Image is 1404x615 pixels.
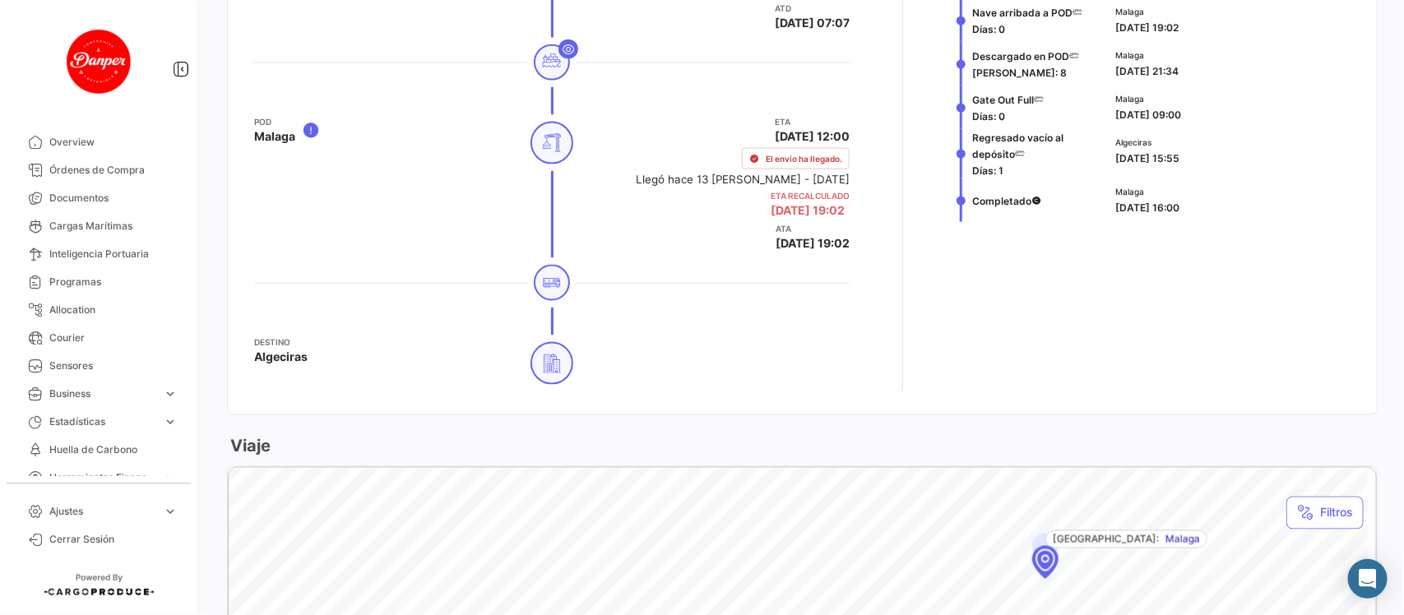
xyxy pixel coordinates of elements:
span: Malaga [1165,532,1200,547]
span: Programas [49,275,178,289]
span: Estadísticas [49,414,156,429]
span: Ajustes [49,504,156,519]
a: Allocation [13,296,184,324]
app-card-info-title: POD [254,115,295,128]
h3: Viaje [227,435,271,458]
span: Huella de Carbono [49,442,178,457]
span: [DATE] 19:02 [1115,21,1179,34]
small: Llegó hace 13 [PERSON_NAME] - [DATE] [636,173,850,186]
a: Sensores [13,352,184,380]
span: Días: 0 [972,110,1005,123]
span: Malaga [1115,92,1181,105]
span: expand_more [163,470,178,485]
span: [DATE] 07:07 [775,15,850,31]
span: [DATE] 16:00 [1115,201,1179,214]
span: Descargado en POD [972,50,1069,62]
span: Overview [49,135,178,150]
span: Algeciras [1115,136,1179,149]
span: Gate Out Full [972,94,1034,106]
span: Nave arribada a POD [972,7,1073,19]
app-card-info-title: ETA [775,115,850,128]
a: Programas [13,268,184,296]
button: Filtros [1286,497,1364,529]
span: Courier [49,331,178,345]
img: danper-logo.png [58,20,140,102]
app-card-info-title: ETA Recalculado [771,189,850,202]
span: [DATE] 19:02 [771,203,845,217]
span: Malaga [1115,49,1179,62]
div: Map marker [1032,546,1059,579]
span: [PERSON_NAME]: 8 [972,67,1067,79]
span: expand_more [163,414,178,429]
span: Inteligencia Portuaria [49,247,178,261]
span: Regresado vacío al depósito [972,132,1063,160]
span: Completado [972,195,1031,207]
a: Cargas Marítimas [13,212,184,240]
span: Business [49,386,156,401]
span: Herramientas Financieras [49,470,156,485]
span: Allocation [49,303,178,317]
span: Malaga [1115,185,1179,198]
div: Abrir Intercom Messenger [1348,559,1388,599]
span: Malaga [1115,5,1179,18]
span: [DATE] 12:00 [775,128,850,145]
span: expand_more [163,386,178,401]
span: Cargas Marítimas [49,219,178,234]
a: Documentos [13,184,184,212]
span: [DATE] 09:00 [1115,109,1181,121]
a: Órdenes de Compra [13,156,184,184]
app-card-info-title: Destino [254,335,308,349]
span: Malaga [254,128,295,145]
span: Algeciras [254,349,308,365]
span: [DATE] 15:55 [1115,152,1179,164]
span: [DATE] 19:02 [776,235,850,252]
span: El envío ha llegado. [766,152,842,165]
span: Días: 0 [972,23,1005,35]
span: Días: 1 [972,164,1003,177]
span: Sensores [49,358,178,373]
a: Overview [13,128,184,156]
span: [DATE] 21:34 [1115,65,1179,77]
app-card-info-title: ATA [776,222,850,235]
app-card-info-title: ATD [775,2,850,15]
span: expand_more [163,504,178,519]
a: Inteligencia Portuaria [13,240,184,268]
a: Courier [13,324,184,352]
span: Documentos [49,191,178,206]
span: Órdenes de Compra [49,163,178,178]
a: Huella de Carbono [13,436,184,464]
span: Cerrar Sesión [49,532,178,547]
